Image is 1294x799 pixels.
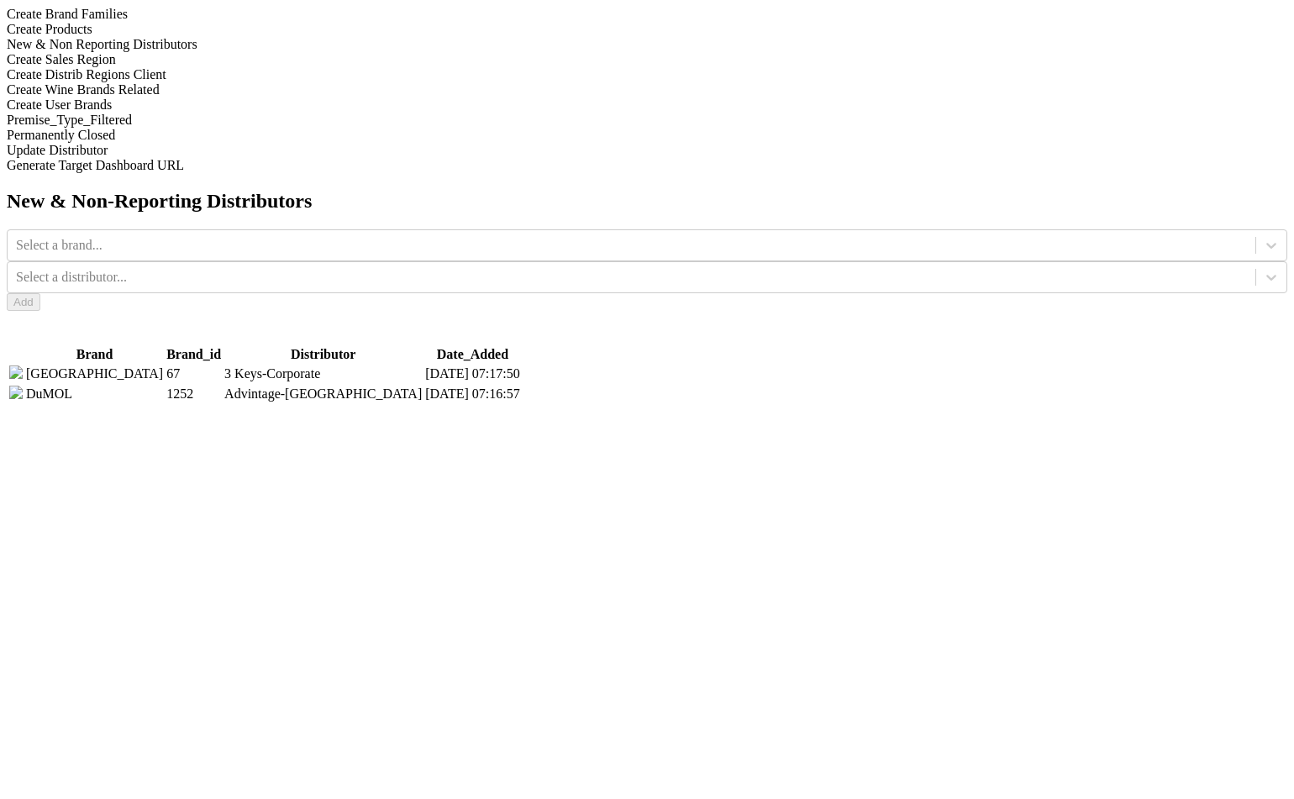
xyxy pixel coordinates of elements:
div: Create Sales Region [7,52,1287,67]
td: 1252 [166,385,222,403]
button: Add [7,293,40,311]
th: Date_Added [424,346,520,363]
td: DuMOL [25,385,164,403]
div: Generate Target Dashboard URL [7,158,1287,173]
td: 3 Keys-Corporate [224,365,423,383]
div: Create Brand Families [7,7,1287,22]
td: Advintage-[GEOGRAPHIC_DATA] [224,385,423,403]
td: 67 [166,365,222,383]
img: delete.svg [9,386,23,399]
div: Create Distrib Regions Client [7,67,1287,82]
div: Premise_Type_Filtered [7,113,1287,128]
img: delete.svg [9,365,23,379]
div: Create User Brands [7,97,1287,113]
td: [DATE] 07:16:57 [424,385,520,403]
div: Update Distributor [7,143,1287,158]
td: [DATE] 07:17:50 [424,365,520,383]
h2: New & Non-Reporting Distributors [7,190,1287,213]
th: Brand_id [166,346,222,363]
div: New & Non Reporting Distributors [7,37,1287,52]
div: Create Wine Brands Related [7,82,1287,97]
td: [GEOGRAPHIC_DATA] [25,365,164,383]
th: Brand [25,346,164,363]
div: Create Products [7,22,1287,37]
th: Distributor [224,346,423,363]
div: Permanently Closed [7,128,1287,143]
